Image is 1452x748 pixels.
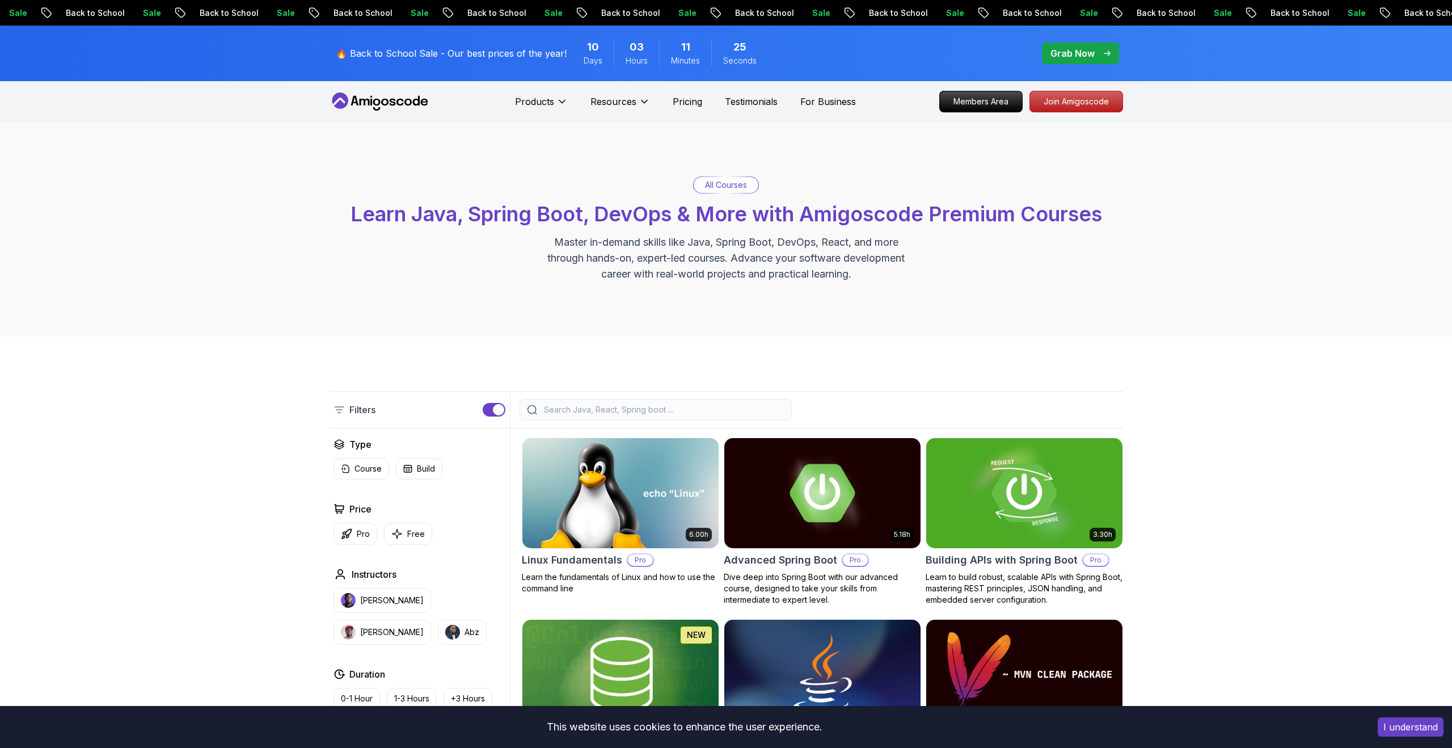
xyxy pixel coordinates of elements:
[584,7,661,19] p: Back to School
[661,7,697,19] p: Sale
[1196,7,1232,19] p: Sale
[384,523,432,545] button: Free
[336,47,567,60] p: 🔥 Back to School Sale - Our best prices of the year!
[334,458,389,480] button: Course
[522,571,719,594] p: Learn the fundamentals of Linux and how to use the command line
[926,438,1123,606] a: Building APIs with Spring Boot card3.30hBuilding APIs with Spring BootProLearn to build robust, s...
[851,7,928,19] p: Back to School
[527,7,563,19] p: Sale
[1083,554,1108,566] p: Pro
[626,55,648,66] span: Hours
[334,620,431,645] button: instructor img[PERSON_NAME]
[9,715,1361,739] div: This website uses cookies to enhance the user experience.
[445,625,460,640] img: instructor img
[724,620,921,730] img: Java for Developers card
[590,95,636,108] p: Resources
[394,693,429,704] p: 1-3 Hours
[349,667,385,681] h2: Duration
[393,7,429,19] p: Sale
[584,55,602,66] span: Days
[352,568,396,581] h2: Instructors
[522,620,719,730] img: Spring Data JPA card
[417,463,435,474] p: Build
[450,7,527,19] p: Back to School
[1093,530,1112,539] p: 3.30h
[940,91,1022,112] p: Members Area
[673,95,702,108] a: Pricing
[687,629,706,641] p: NEW
[522,438,719,548] img: Linux Fundamentals card
[360,595,424,606] p: [PERSON_NAME]
[926,552,1078,568] h2: Building APIs with Spring Boot
[341,593,356,608] img: instructor img
[349,403,375,417] p: Filters
[928,7,965,19] p: Sale
[334,523,377,545] button: Pro
[1062,7,1099,19] p: Sale
[357,528,370,540] p: Pro
[926,571,1123,606] p: Learn to build robust, scalable APIs with Spring Boot, mastering REST principles, JSON handling, ...
[894,530,910,539] p: 5.18h
[681,39,690,55] span: 11 Minutes
[926,438,1122,548] img: Building APIs with Spring Boot card
[717,7,795,19] p: Back to School
[349,438,372,451] h2: Type
[843,554,868,566] p: Pro
[725,95,778,108] a: Testimonials
[396,458,442,480] button: Build
[515,95,554,108] p: Products
[724,438,921,548] img: Advanced Spring Boot card
[590,95,650,117] button: Resources
[1119,7,1196,19] p: Back to School
[334,588,431,613] button: instructor img[PERSON_NAME]
[733,39,746,55] span: 25 Seconds
[341,693,373,704] p: 0-1 Hour
[1050,47,1095,60] p: Grab Now
[182,7,259,19] p: Back to School
[334,688,380,709] button: 0-1 Hour
[407,528,425,540] p: Free
[522,552,622,568] h2: Linux Fundamentals
[724,552,837,568] h2: Advanced Spring Boot
[723,55,757,66] span: Seconds
[795,7,831,19] p: Sale
[125,7,162,19] p: Sale
[438,620,487,645] button: instructor imgAbz
[341,625,356,640] img: instructor img
[48,7,125,19] p: Back to School
[628,554,653,566] p: Pro
[1029,91,1123,112] a: Join Amigoscode
[939,91,1023,112] a: Members Area
[542,404,784,415] input: Search Java, React, Spring boot ...
[587,39,599,55] span: 10 Days
[360,627,424,638] p: [PERSON_NAME]
[515,95,568,117] button: Products
[630,39,644,55] span: 3 Hours
[351,201,1102,226] span: Learn Java, Spring Boot, DevOps & More with Amigoscode Premium Courses
[259,7,296,19] p: Sale
[444,688,492,709] button: +3 Hours
[689,530,708,539] p: 6.00h
[349,502,372,516] h2: Price
[522,438,719,594] a: Linux Fundamentals card6.00hLinux FundamentalsProLearn the fundamentals of Linux and how to use t...
[1253,7,1330,19] p: Back to School
[671,55,700,66] span: Minutes
[705,179,747,191] p: All Courses
[985,7,1062,19] p: Back to School
[316,7,393,19] p: Back to School
[354,463,382,474] p: Course
[926,620,1122,730] img: Maven Essentials card
[451,693,485,704] p: +3 Hours
[1330,7,1366,19] p: Sale
[1378,717,1443,737] button: Accept cookies
[535,234,917,282] p: Master in-demand skills like Java, Spring Boot, DevOps, React, and more through hands-on, expert-...
[800,95,856,108] a: For Business
[387,688,437,709] button: 1-3 Hours
[465,627,479,638] p: Abz
[724,438,921,606] a: Advanced Spring Boot card5.18hAdvanced Spring BootProDive deep into Spring Boot with our advanced...
[724,571,921,606] p: Dive deep into Spring Boot with our advanced course, designed to take your skills from intermedia...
